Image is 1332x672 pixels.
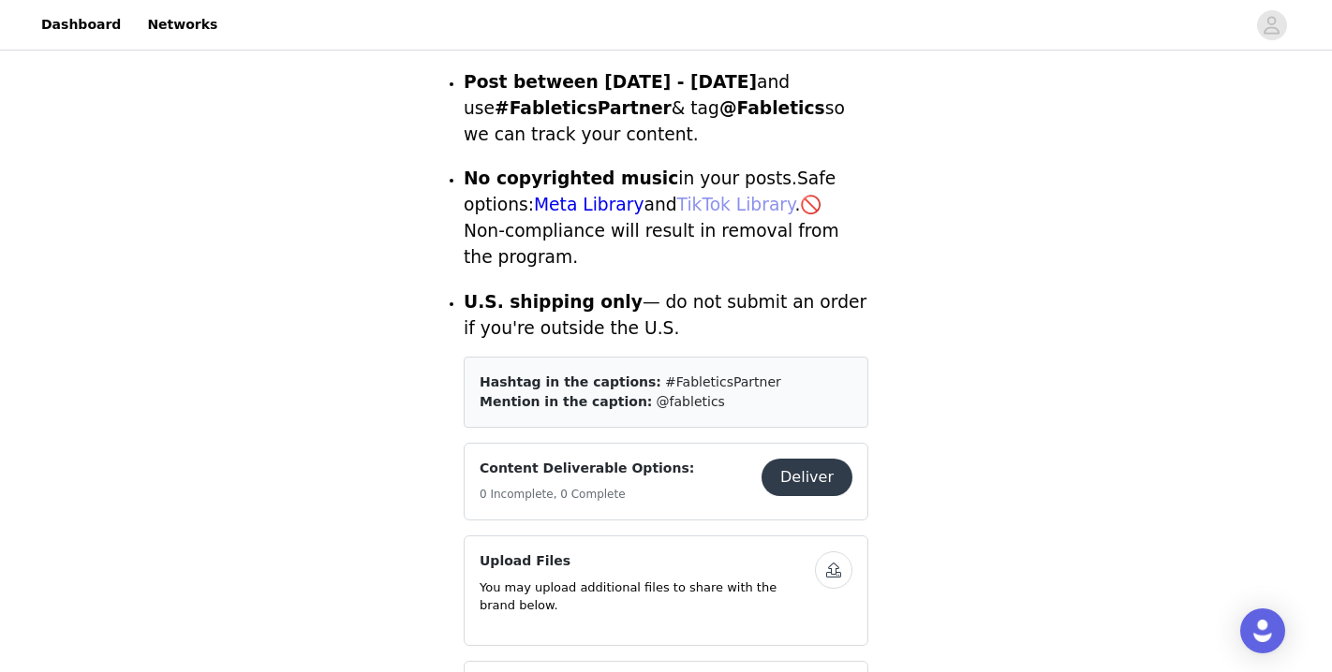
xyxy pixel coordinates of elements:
span: Hashtag in the captions: [480,374,661,389]
span: @fabletics [657,394,725,409]
span: in your posts. [464,168,797,188]
span: Mention in the caption: [480,394,652,409]
h4: Upload Files [480,551,815,571]
p: You may upload additional files to share with the brand below. [480,578,815,615]
strong: Post between [DATE] - [DATE] [464,72,757,92]
a: Dashboard [30,4,132,46]
button: Deliver [762,459,852,496]
h5: 0 Incomplete, 0 Complete [480,486,694,503]
div: Content Deliverable Options: [464,443,868,520]
span: #FableticsPartner [665,374,781,389]
strong: #FableticsPartner [495,98,672,118]
div: Open Intercom Messenger [1240,608,1285,653]
h4: Content Deliverable Options: [480,459,694,478]
strong: No copyrighted music [464,168,678,188]
a: Networks [136,4,229,46]
strong: U.S. shipping only [464,292,643,312]
strong: @Fabletics [719,98,825,118]
a: Meta Library [534,195,644,214]
div: avatar [1263,10,1280,40]
span: 🚫 Non-compliance will result in removal from the program. [464,195,839,267]
span: — do not submit an order if you're outside the U.S. [464,292,866,338]
a: TikTok Library [677,195,795,214]
span: and use & tag so we can track your content. [464,72,845,144]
